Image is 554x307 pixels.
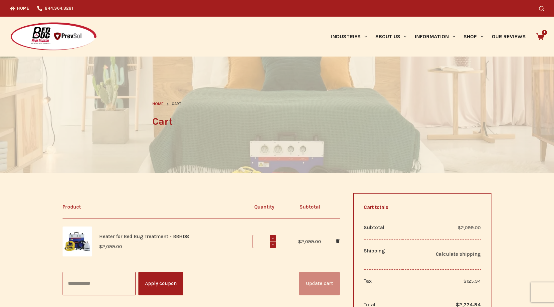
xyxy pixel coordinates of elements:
span: $ [458,225,461,230]
th: Shipping [364,239,403,269]
span: Cart [172,101,181,107]
th: Quantity [242,195,287,219]
nav: Primary [327,17,530,57]
a: Shop [460,17,487,57]
span: $ [298,238,301,244]
span: $ [99,243,102,249]
button: Apply coupon [138,272,183,295]
a: Home [152,101,164,107]
a: About Us [371,17,411,57]
a: Remove Heater for Bed Bug Treatment - BBHD8 from cart [336,238,340,244]
button: Update cart [299,272,340,295]
bdi: 2,099.00 [99,243,122,249]
a: Industries [327,17,371,57]
span: 125.94 [463,278,481,284]
th: Product [63,195,242,219]
bdi: 2,099.00 [298,238,321,244]
button: Search [539,6,544,11]
a: Information [411,17,460,57]
th: Subtotal [364,216,403,239]
img: Prevsol/Bed Bug Heat Doctor [10,22,97,52]
th: Subtotal [287,195,332,219]
span: $ [463,278,466,284]
h1: Cart [152,114,402,129]
th: Tax [364,269,403,293]
img: BBHD8 Heater for Bed Bug Treatment - full package [63,227,92,256]
a: Heater for Bed Bug Treatment - BBHD8 [99,233,189,239]
a: Our Reviews [487,17,530,57]
bdi: 2,099.00 [458,225,481,230]
span: Home [152,101,164,106]
span: 1 [542,30,547,35]
input: Product quantity [253,235,276,248]
h2: Cart totals [364,204,481,211]
a: Calculate shipping [407,250,481,258]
